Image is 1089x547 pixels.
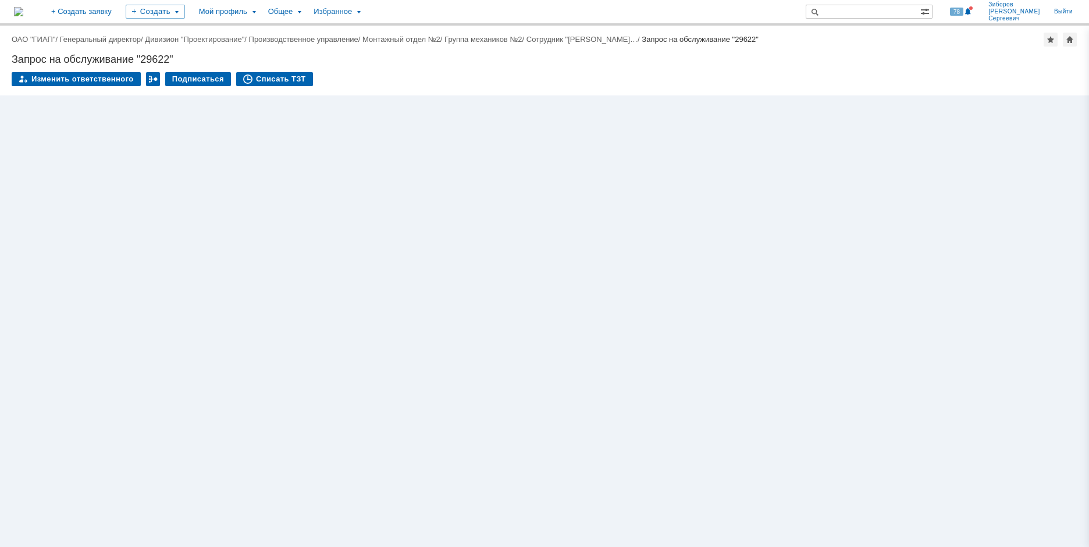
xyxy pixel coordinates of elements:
span: Зиборов [988,1,1040,8]
a: Перейти на домашнюю страницу [14,7,23,16]
div: / [60,35,145,44]
div: Сделать домашней страницей [1063,33,1077,47]
div: Работа с массовостью [146,72,160,86]
div: Добавить в избранное [1044,33,1058,47]
span: Расширенный поиск [920,5,932,16]
div: Запрос на обслуживание "29622" [642,35,759,44]
span: Сергеевич [988,15,1040,22]
a: Сотрудник "[PERSON_NAME]… [526,35,638,44]
div: / [362,35,444,44]
span: [PERSON_NAME] [988,8,1040,15]
div: Создать [126,5,185,19]
a: Генеральный директор [60,35,141,44]
div: / [12,35,60,44]
a: Дивизион "Проектирование" [145,35,244,44]
span: 78 [950,8,963,16]
a: Монтажный отдел №2 [362,35,440,44]
img: logo [14,7,23,16]
a: ОАО "ГИАП" [12,35,55,44]
div: / [145,35,248,44]
div: / [249,35,363,44]
a: Группа механиков №2 [444,35,522,44]
div: / [526,35,642,44]
a: Производственное управление [249,35,358,44]
div: Запрос на обслуживание "29622" [12,54,1077,65]
div: / [444,35,526,44]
